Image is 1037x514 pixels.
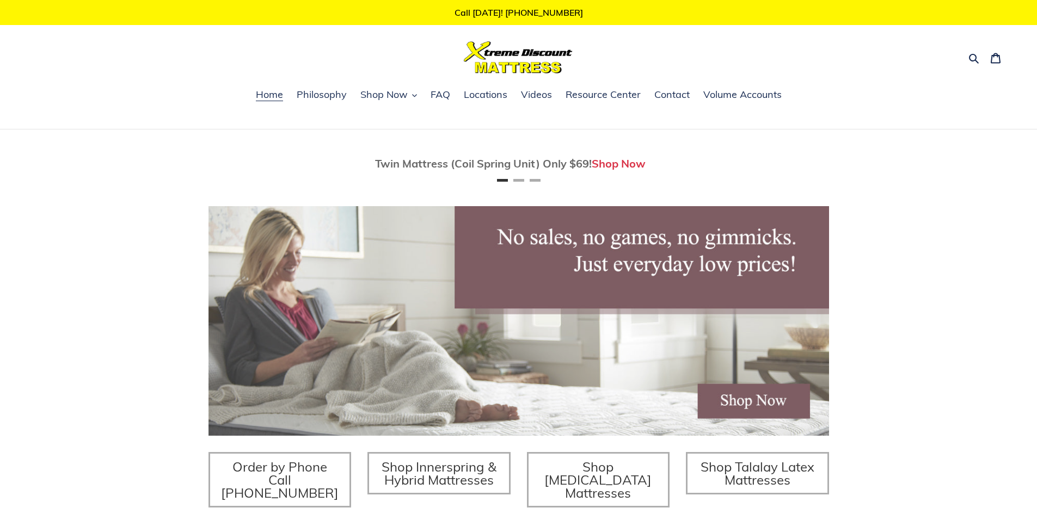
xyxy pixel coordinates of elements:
span: Locations [464,88,507,101]
span: Shop Now [360,88,408,101]
span: Shop Talalay Latex Mattresses [701,459,814,488]
button: Shop Now [355,87,422,103]
a: Philosophy [291,87,352,103]
span: Shop [MEDICAL_DATA] Mattresses [544,459,652,501]
span: Home [256,88,283,101]
a: Shop Now [592,157,646,170]
img: Xtreme Discount Mattress [464,41,573,73]
span: Resource Center [566,88,641,101]
span: Philosophy [297,88,347,101]
a: Locations [458,87,513,103]
span: Twin Mattress (Coil Spring Unit) Only $69! [375,157,592,170]
img: herobannermay2022-1652879215306_1200x.jpg [208,206,829,436]
a: Shop Innerspring & Hybrid Mattresses [367,452,511,494]
a: Order by Phone Call [PHONE_NUMBER] [208,452,352,507]
button: Page 3 [530,179,541,182]
button: Page 2 [513,179,524,182]
a: Shop [MEDICAL_DATA] Mattresses [527,452,670,507]
a: Home [250,87,289,103]
a: Contact [649,87,695,103]
span: FAQ [431,88,450,101]
span: Videos [521,88,552,101]
span: Shop Innerspring & Hybrid Mattresses [382,459,496,488]
span: Order by Phone Call [PHONE_NUMBER] [221,459,339,501]
a: Videos [516,87,557,103]
span: Contact [654,88,690,101]
a: Volume Accounts [698,87,787,103]
span: Volume Accounts [703,88,782,101]
a: FAQ [425,87,456,103]
button: Page 1 [497,179,508,182]
a: Shop Talalay Latex Mattresses [686,452,829,494]
a: Resource Center [560,87,646,103]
